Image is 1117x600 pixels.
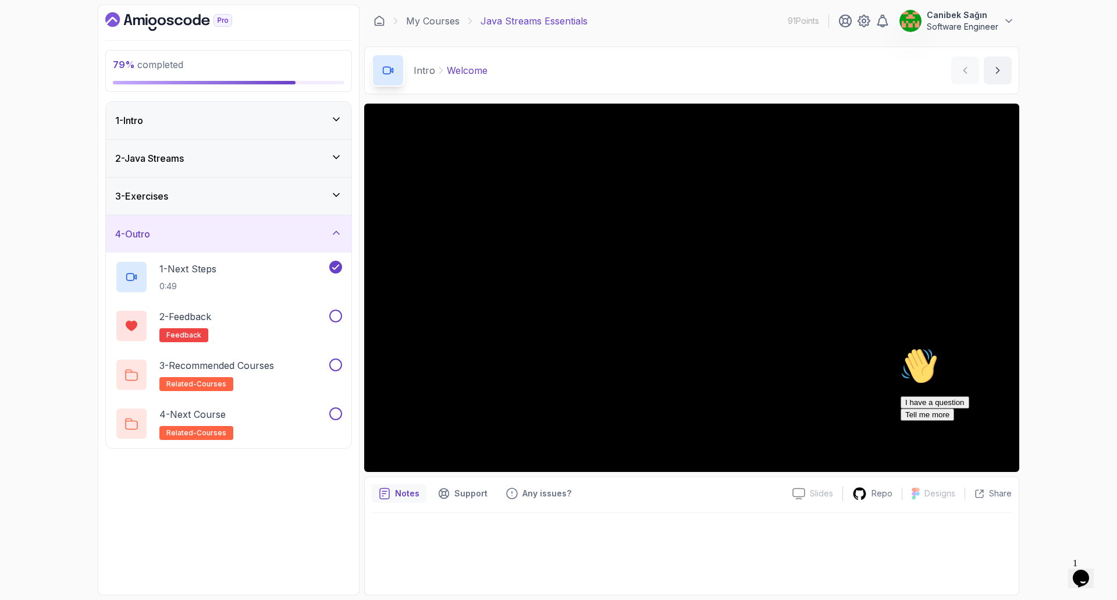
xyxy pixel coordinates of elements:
button: 4-Next Courserelated-courses [115,407,342,440]
iframe: chat widget [896,343,1105,548]
h3: 3 - Exercises [115,189,168,203]
button: 4-Outro [106,215,351,253]
button: previous content [951,56,979,84]
p: Software Engineer [927,21,998,33]
span: completed [113,59,183,70]
p: 4 - Next Course [159,407,226,421]
button: user profile imageCanibek SağınSoftware Engineer [899,9,1015,33]
p: Support [454,488,488,499]
button: notes button [372,484,426,503]
p: Intro [414,63,435,77]
button: 3-Recommended Coursesrelated-courses [115,358,342,391]
iframe: chat widget [1068,553,1105,588]
button: Tell me more [5,66,58,78]
h3: 2 - Java Streams [115,151,184,165]
span: related-courses [166,379,226,389]
p: 1 - Next Steps [159,262,216,276]
span: Hi! How can we help? [5,35,115,44]
button: Support button [431,484,495,503]
iframe: 1 - Hi [364,104,1019,472]
button: next content [984,56,1012,84]
p: Canibek Sağın [927,9,998,21]
h3: 4 - Outro [115,227,150,241]
a: Dashboard [105,12,259,31]
a: Dashboard [373,15,385,27]
p: 2 - Feedback [159,310,211,324]
p: Any issues? [522,488,571,499]
p: Welcome [447,63,488,77]
a: My Courses [406,14,460,28]
p: Java Streams Essentials [481,14,588,28]
a: Repo [843,487,902,501]
span: 79 % [113,59,135,70]
p: 3 - Recommended Courses [159,358,274,372]
span: related-courses [166,428,226,438]
p: Notes [395,488,419,499]
button: I have a question [5,54,73,66]
button: Feedback button [499,484,578,503]
img: :wave: [5,5,42,42]
button: 2-Feedbackfeedback [115,310,342,342]
button: 1-Next Steps0:49 [115,261,342,293]
p: 0:49 [159,281,216,292]
div: 👋Hi! How can we help?I have a questionTell me more [5,5,214,78]
button: 1-Intro [106,102,351,139]
img: user profile image [899,10,922,32]
button: 2-Java Streams [106,140,351,177]
button: 3-Exercises [106,177,351,215]
p: 91 Points [788,15,819,27]
p: Repo [871,488,892,499]
span: feedback [166,331,201,340]
h3: 1 - Intro [115,113,143,127]
p: Slides [810,488,833,499]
